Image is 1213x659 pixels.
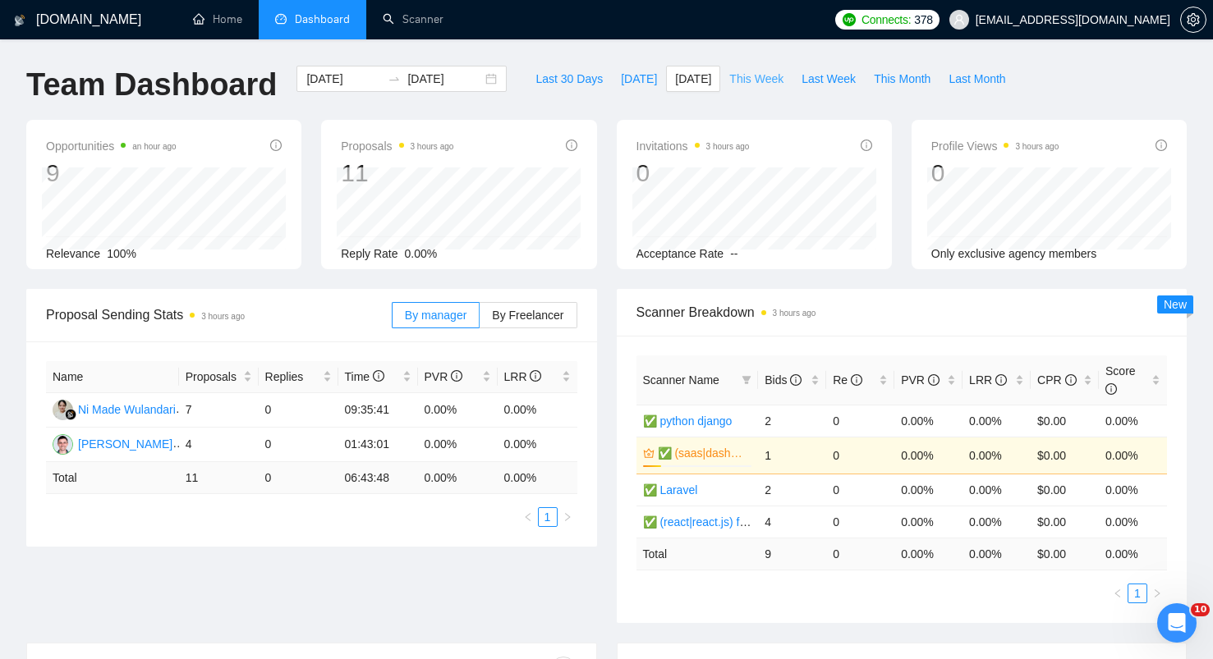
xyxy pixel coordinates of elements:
td: 0 [826,538,894,570]
span: info-circle [928,374,940,386]
td: 9 [758,538,826,570]
span: info-circle [1156,140,1167,151]
span: info-circle [790,374,802,386]
a: ✅ Laravel [643,483,698,497]
div: [PERSON_NAME] [78,435,172,453]
td: 0.00% [498,393,577,428]
button: This Month [865,66,940,92]
a: homeHome [193,12,242,26]
span: info-circle [995,374,1007,386]
td: 0.00% [963,437,1031,474]
time: 3 hours ago [201,312,245,321]
button: This Week [720,66,793,92]
span: New [1164,298,1187,311]
button: Last Week [793,66,865,92]
td: 0.00% [1099,405,1167,437]
td: 0 [826,506,894,538]
th: Name [46,361,179,393]
td: $0.00 [1031,437,1099,474]
span: LRR [969,373,1007,387]
td: 0.00 % [1099,538,1167,570]
span: Bids [765,373,802,387]
span: swap-right [388,72,401,85]
td: $ 0.00 [1031,538,1099,570]
span: Connects: [862,11,911,29]
td: 0 [826,474,894,506]
img: EP [53,434,73,455]
span: 10 [1191,603,1210,616]
a: ✅ python django [643,414,733,428]
td: 0 [259,428,338,462]
a: NMNi Made Wulandari [53,402,176,415]
td: 0.00% [963,474,1031,506]
td: $0.00 [1031,405,1099,437]
span: Relevance [46,247,100,260]
div: Ni Made Wulandari [78,400,176,419]
button: left [1108,583,1128,603]
span: Proposals [341,136,453,156]
span: dashboard [275,13,287,25]
span: [DATE] [621,70,657,88]
span: [DATE] [675,70,711,88]
td: 0 [259,462,338,494]
span: left [1113,588,1123,598]
time: 3 hours ago [706,142,750,151]
span: info-circle [270,140,282,151]
span: filter [742,375,751,385]
span: right [1152,588,1162,598]
span: By manager [405,309,466,322]
img: logo [14,7,25,34]
td: 4 [179,428,259,462]
td: 0.00% [894,474,963,506]
th: Replies [259,361,338,393]
span: By Freelancer [492,309,563,322]
span: Last Month [949,70,1005,88]
a: searchScanner [383,12,443,26]
td: 2 [758,405,826,437]
div: 11 [341,158,453,189]
span: Reply Rate [341,247,397,260]
span: Dashboard [295,12,350,26]
div: 0 [931,158,1059,189]
td: 0.00% [1099,474,1167,506]
td: 0.00% [418,393,498,428]
span: CPR [1037,373,1076,387]
td: 0.00% [894,506,963,538]
td: 0.00% [498,428,577,462]
td: 0.00 % [498,462,577,494]
span: 100% [107,247,136,260]
span: filter [738,368,755,392]
span: Opportunities [46,136,177,156]
td: 7 [179,393,259,428]
span: to [388,72,401,85]
span: This Month [874,70,930,88]
img: upwork-logo.png [843,13,856,26]
span: info-circle [1065,374,1077,386]
span: Last Week [802,70,856,88]
a: setting [1180,13,1206,26]
button: [DATE] [612,66,666,92]
time: 3 hours ago [1015,142,1059,151]
span: PVR [901,373,940,387]
td: 2 [758,474,826,506]
time: an hour ago [132,142,176,151]
li: Previous Page [1108,583,1128,603]
td: 0.00% [1099,437,1167,474]
td: $0.00 [1031,474,1099,506]
span: Scanner Breakdown [636,302,1168,323]
li: Previous Page [518,507,538,527]
span: Scanner Name [643,373,719,387]
td: 0.00% [963,506,1031,538]
td: 01:43:01 [338,428,418,462]
td: 09:35:41 [338,393,418,428]
span: Only exclusive agency members [931,247,1097,260]
input: Start date [306,70,381,88]
td: 0 [826,437,894,474]
td: 0.00% [894,405,963,437]
td: 0.00% [418,428,498,462]
span: Last 30 Days [535,70,603,88]
img: gigradar-bm.png [65,409,76,420]
td: 1 [758,437,826,474]
td: 0.00 % [963,538,1031,570]
th: Proposals [179,361,259,393]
